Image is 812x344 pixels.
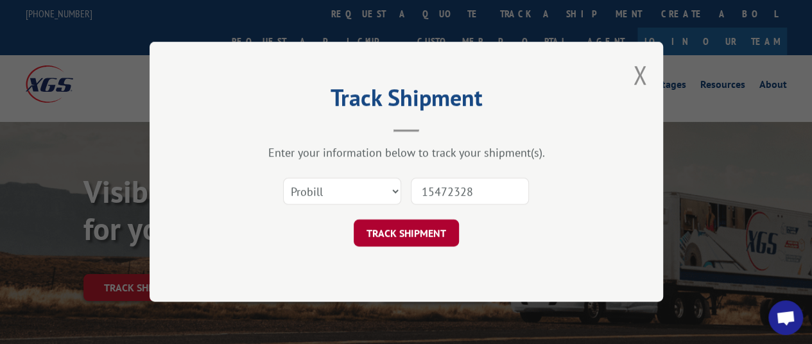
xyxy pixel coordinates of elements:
button: Close modal [633,58,647,92]
h2: Track Shipment [214,89,599,113]
div: Enter your information below to track your shipment(s). [214,146,599,160]
button: TRACK SHIPMENT [354,220,459,247]
div: Open chat [768,300,803,335]
input: Number(s) [411,178,529,205]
